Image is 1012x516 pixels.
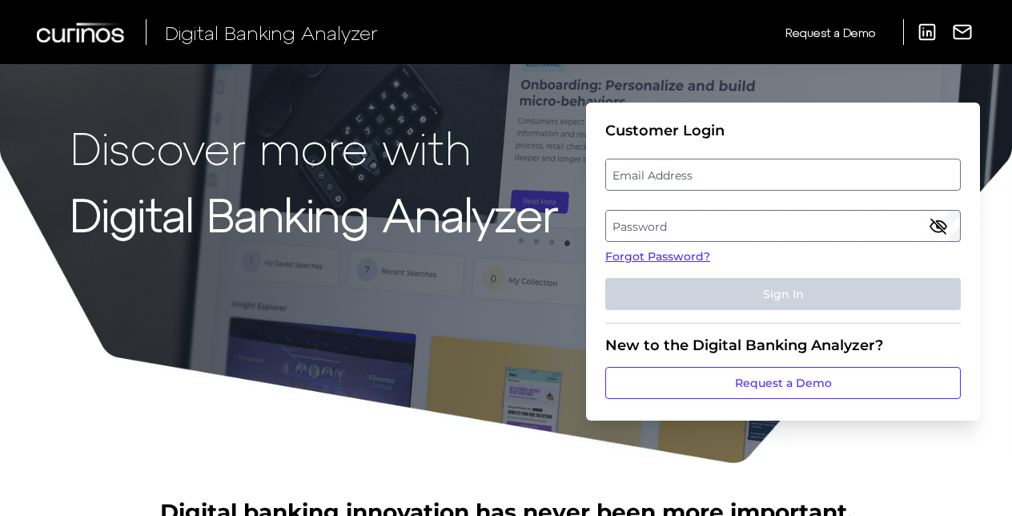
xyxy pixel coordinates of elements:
div: Customer Login [605,122,961,139]
label: Password [606,212,959,240]
button: Sign In [605,278,961,310]
p: Discover more with [70,122,558,172]
div: New to the Digital Banking Analyzer? [605,337,961,354]
strong: Digital Banking Analyzer [70,187,558,240]
label: Email Address [606,160,959,189]
a: Forgot Password? [605,248,961,265]
span: Digital Banking Analyzer [165,21,378,44]
img: Curinos [37,22,127,42]
span: Request a Demo [785,26,875,39]
a: Request a Demo [605,367,961,399]
a: Request a Demo [785,19,875,46]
